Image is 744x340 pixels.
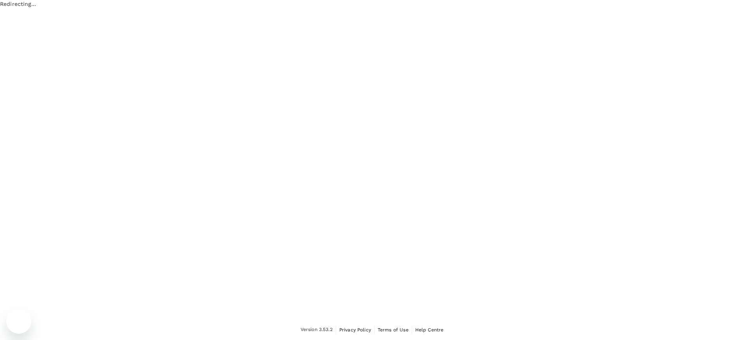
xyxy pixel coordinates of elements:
[415,327,444,333] span: Help Centre
[6,309,31,334] iframe: Button to launch messaging window
[378,327,409,333] span: Terms of Use
[301,326,333,334] span: Version 3.53.2
[415,326,444,334] a: Help Centre
[378,326,409,334] a: Terms of Use
[339,326,371,334] a: Privacy Policy
[339,327,371,333] span: Privacy Policy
